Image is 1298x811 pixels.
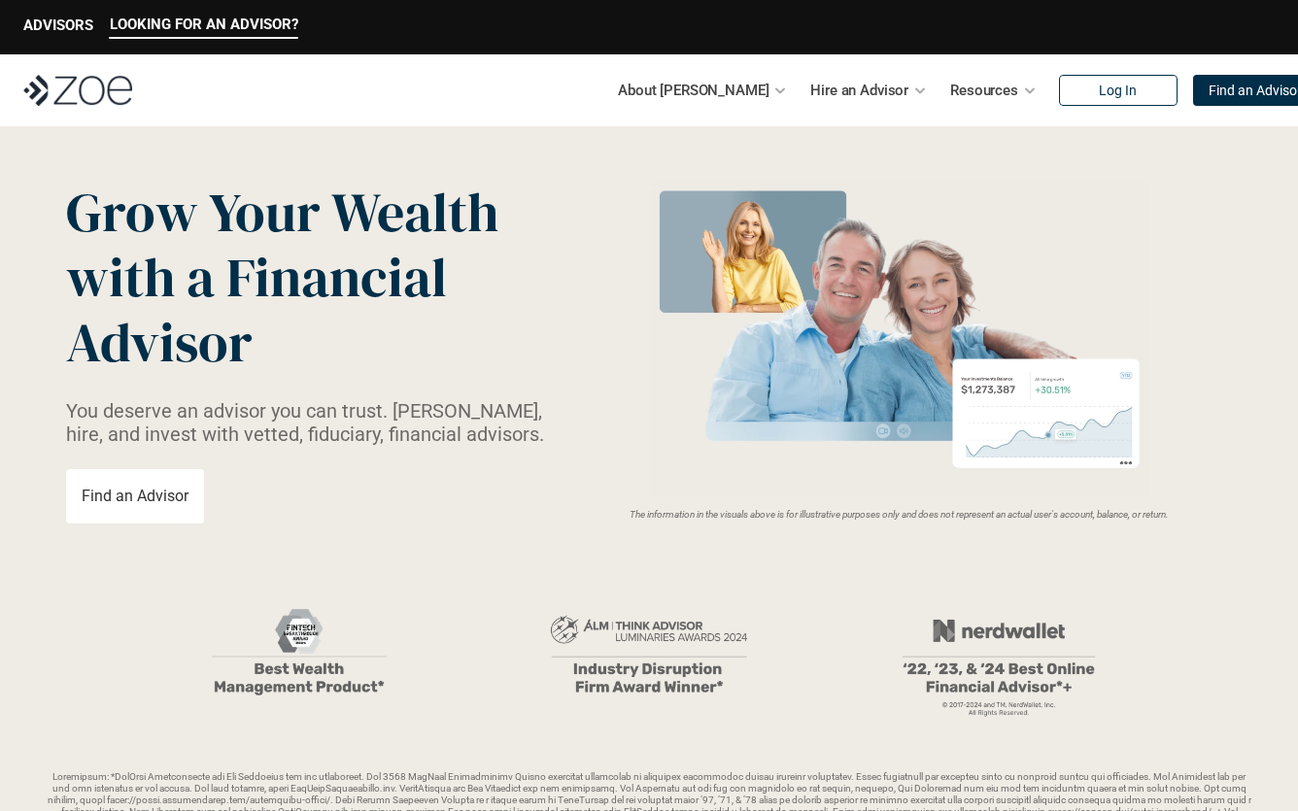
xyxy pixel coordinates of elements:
[618,76,769,105] p: About [PERSON_NAME]
[630,509,1169,520] em: The information in the visuals above is for illustrative purposes only and does not represent an ...
[640,182,1158,497] img: Zoe Financial Hero Image
[66,240,459,380] span: with a Financial Advisor
[110,16,298,33] p: LOOKING FOR AN ADVISOR?
[66,399,567,446] p: You deserve an advisor you can trust. [PERSON_NAME], hire, and invest with vetted, fiduciary, fin...
[23,17,93,34] p: ADVISORS
[66,175,498,250] span: Grow Your Wealth
[1059,75,1178,106] a: Log In
[66,469,204,524] a: Find an Advisor
[950,76,1018,105] p: Resources
[810,76,908,105] p: Hire an Advisor
[1099,83,1137,99] p: Log In
[82,487,188,505] p: Find an Advisor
